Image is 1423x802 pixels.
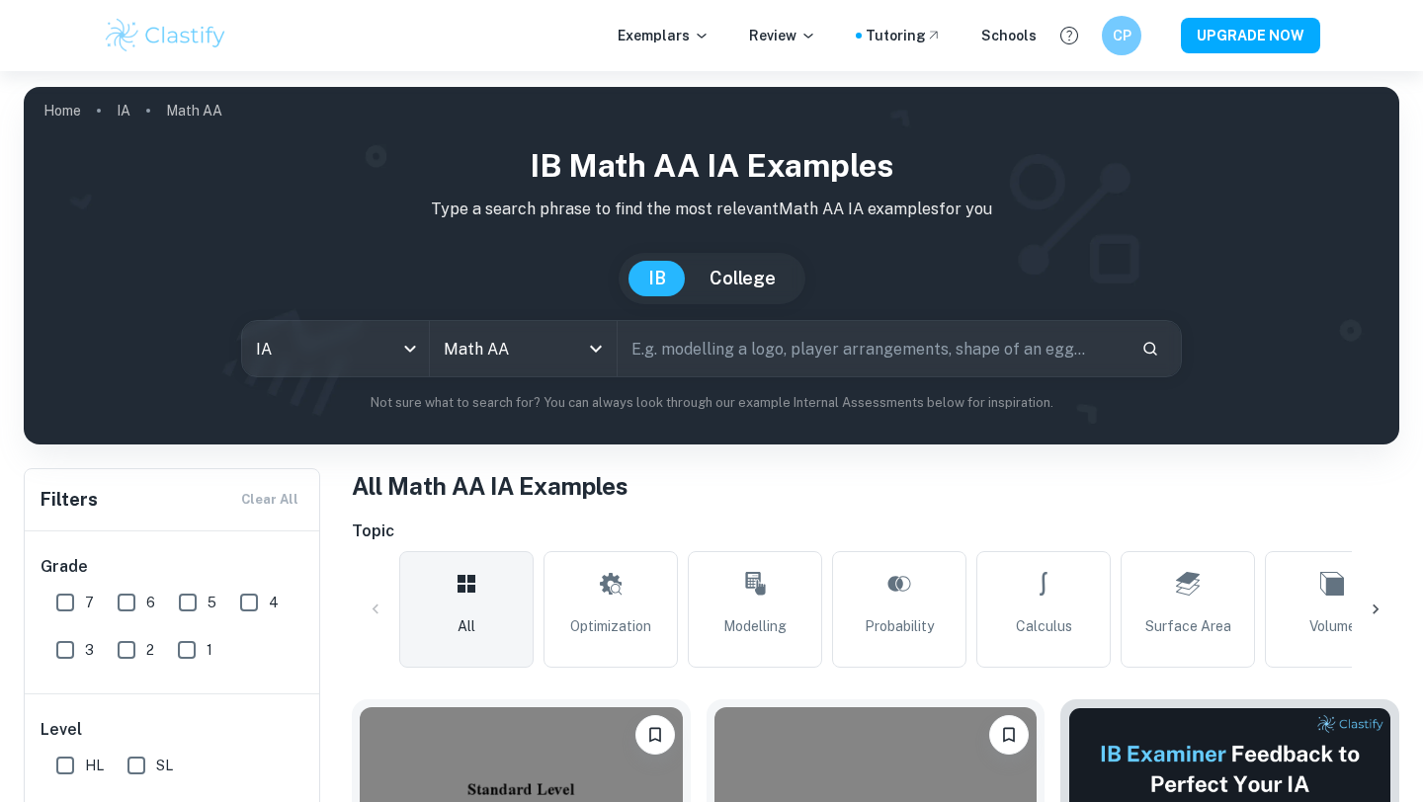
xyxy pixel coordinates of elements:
span: Modelling [723,615,787,637]
button: Bookmark [989,715,1029,755]
img: Clastify logo [103,16,228,55]
h6: Topic [352,520,1399,543]
button: College [690,261,795,296]
h6: Grade [41,555,305,579]
span: Probability [865,615,934,637]
span: 1 [207,639,212,661]
button: UPGRADE NOW [1181,18,1320,53]
a: IA [117,97,130,124]
span: All [458,615,475,637]
span: 4 [269,592,279,613]
span: 2 [146,639,154,661]
img: profile cover [24,87,1399,444]
h1: IB Math AA IA examples [40,142,1383,190]
span: Surface Area [1145,615,1231,637]
button: Bookmark [635,715,675,755]
button: Help and Feedback [1052,19,1086,52]
span: 3 [85,639,94,661]
span: Optimization [570,615,651,637]
span: HL [85,755,104,776]
p: Exemplars [618,25,710,46]
a: Tutoring [866,25,942,46]
a: Schools [981,25,1037,46]
button: CP [1102,16,1141,55]
span: 6 [146,592,155,613]
p: Review [749,25,816,46]
h6: Filters [41,486,98,514]
div: IA [242,321,429,376]
h6: Level [41,718,305,742]
a: Home [43,97,81,124]
p: Type a search phrase to find the most relevant Math AA IA examples for you [40,198,1383,221]
span: 5 [208,592,216,613]
p: Not sure what to search for? You can always look through our example Internal Assessments below f... [40,393,1383,413]
button: Open [582,335,610,362]
span: 7 [85,592,94,613]
button: Search [1133,332,1167,365]
h6: CP [1111,25,1133,46]
span: Calculus [1016,615,1072,637]
h1: All Math AA IA Examples [352,468,1399,504]
span: SL [156,755,173,776]
input: E.g. modelling a logo, player arrangements, shape of an egg... [618,321,1126,376]
span: Volume [1309,615,1356,637]
button: IB [628,261,686,296]
p: Math AA [166,100,222,121]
